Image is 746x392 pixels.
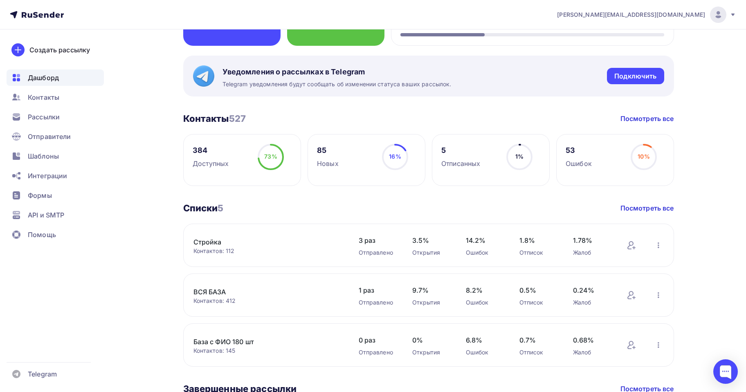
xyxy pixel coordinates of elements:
span: 6.8% [466,335,503,345]
div: Подключить [614,72,656,81]
span: 9.7% [412,285,449,295]
div: Отправлено [359,249,396,257]
div: Отписок [519,249,557,257]
div: Ошибок [566,159,592,168]
div: Открытия [412,348,449,356]
a: Рассылки [7,109,104,125]
span: 0.5% [519,285,557,295]
a: Контакты [7,89,104,105]
div: Ошибок [466,298,503,307]
div: Жалоб [573,348,610,356]
div: Жалоб [573,298,610,307]
div: Контактов: 145 [193,347,342,355]
span: 3.5% [412,235,449,245]
span: Telegram [28,369,57,379]
span: 0 раз [359,335,396,345]
span: API и SMTP [28,210,64,220]
span: Уведомления о рассылках в Telegram [222,67,452,77]
span: 0.68% [573,335,610,345]
div: 53 [566,146,592,155]
div: Открытия [412,298,449,307]
div: Создать рассылку [29,45,90,55]
span: Шаблоны [28,151,59,161]
span: Формы [28,190,52,200]
div: Ошибок [466,348,503,356]
a: ВСЯ БАЗА [193,287,333,297]
span: Контакты [28,92,59,102]
div: Ошибок [466,249,503,257]
a: Формы [7,187,104,204]
div: Отправлено [359,348,396,356]
span: 1% [515,153,524,160]
a: Стройка [193,237,333,247]
span: 1.8% [519,235,557,245]
span: 16% [389,153,401,160]
a: [PERSON_NAME][EMAIL_ADDRESS][DOMAIN_NAME] [557,7,736,23]
span: 1.78% [573,235,610,245]
span: Дашборд [28,73,59,83]
div: Открытия [412,249,449,257]
span: 3 раз [359,235,396,245]
span: 8.2% [466,285,503,295]
div: 5 [441,146,480,155]
div: Доступных [193,159,229,168]
a: Дашборд [7,69,104,86]
div: Новых [317,159,339,168]
a: Посмотреть все [620,203,674,213]
span: Помощь [28,230,56,240]
span: 10% [638,153,649,160]
span: 0% [412,335,449,345]
span: 73% [264,153,277,160]
h3: Списки [183,202,224,214]
span: [PERSON_NAME][EMAIL_ADDRESS][DOMAIN_NAME] [557,11,705,19]
div: 384 [193,146,229,155]
div: Отписанных [441,159,480,168]
div: Контактов: 112 [193,247,342,255]
span: 0.7% [519,335,557,345]
a: База с ФИО 180 шт [193,337,333,347]
span: Отправители [28,132,71,141]
span: Интеграции [28,171,67,181]
div: Отправлено [359,298,396,307]
span: 1 раз [359,285,396,295]
a: Посмотреть все [620,114,674,123]
span: 527 [229,113,246,124]
div: Контактов: 412 [193,297,342,305]
div: 85 [317,146,339,155]
a: Шаблоны [7,148,104,164]
span: 14.2% [466,235,503,245]
h3: Контакты [183,113,246,124]
span: 0.24% [573,285,610,295]
span: Рассылки [28,112,60,122]
div: Отписок [519,348,557,356]
span: 5 [218,203,223,213]
span: Telegram уведомления будут сообщать об изменении статуса ваших рассылок. [222,80,452,88]
div: Отписок [519,298,557,307]
a: Отправители [7,128,104,145]
div: Жалоб [573,249,610,257]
